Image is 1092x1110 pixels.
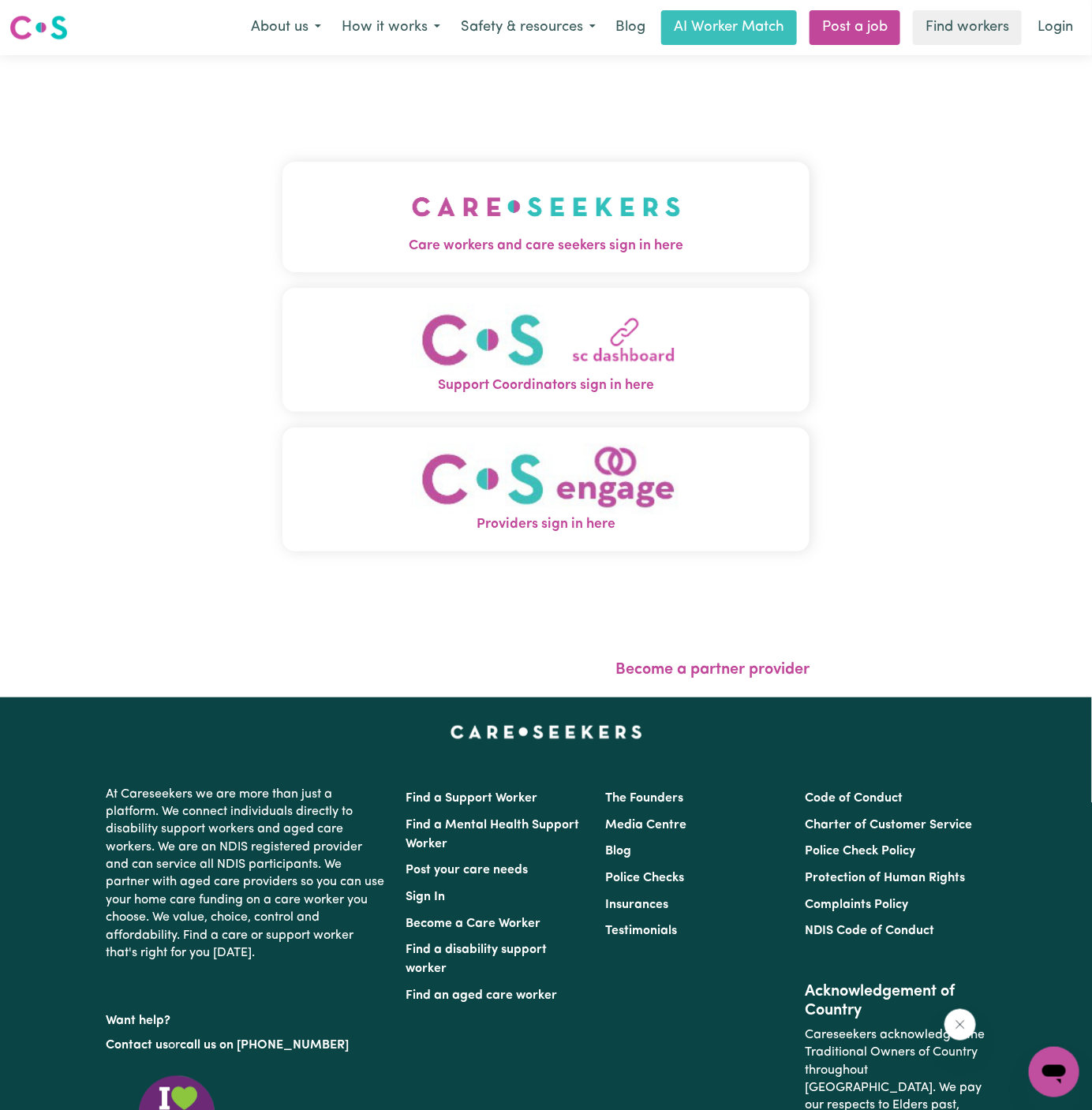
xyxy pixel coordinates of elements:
[282,428,810,551] button: Providers sign in here
[331,11,451,44] button: How it works
[661,10,797,45] a: AI Worker Match
[605,925,677,937] a: Testimonials
[806,925,935,937] a: NDIS Code of Conduct
[806,872,966,884] a: Protection of Human Rights
[282,236,810,256] span: Care workers and care seekers sign in here
[605,899,668,911] a: Insurances
[106,1030,387,1060] p: or
[1028,10,1083,45] a: Login
[605,819,686,832] a: Media Centre
[282,514,810,535] span: Providers sign in here
[282,288,810,412] button: Support Coordinators sign in here
[606,10,655,45] a: Blog
[1029,1047,1079,1097] iframe: Button to launch messaging window
[9,9,68,46] a: Careseekers logo
[406,792,537,805] a: Find a Support Worker
[913,10,1022,45] a: Find workers
[806,792,903,805] a: Code of Conduct
[406,819,579,850] a: Find a Mental Health Support Worker
[9,11,95,24] span: Need any help?
[406,891,445,903] a: Sign In
[451,11,606,44] button: Safety & resources
[406,944,547,975] a: Find a disability support worker
[106,1039,168,1052] a: Contact us
[806,845,916,858] a: Police Check Policy
[106,1006,387,1030] p: Want help?
[451,726,642,738] a: Careseekers home page
[406,864,528,876] a: Post your care needs
[806,982,986,1020] h2: Acknowledgement of Country
[406,989,557,1002] a: Find an aged care worker
[282,376,810,396] span: Support Coordinators sign in here
[406,918,540,930] a: Become a Care Worker
[806,819,973,832] a: Charter of Customer Service
[806,899,909,911] a: Complaints Policy
[9,13,68,42] img: Careseekers logo
[944,1009,976,1041] iframe: Close message
[605,872,684,884] a: Police Checks
[241,11,331,44] button: About us
[605,845,631,858] a: Blog
[180,1039,349,1052] a: call us on [PHONE_NUMBER]
[615,662,810,678] a: Become a partner provider
[605,792,683,805] a: The Founders
[810,10,900,45] a: Post a job
[106,779,387,969] p: At Careseekers we are more than just a platform. We connect individuals directly to disability su...
[282,162,810,272] button: Care workers and care seekers sign in here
